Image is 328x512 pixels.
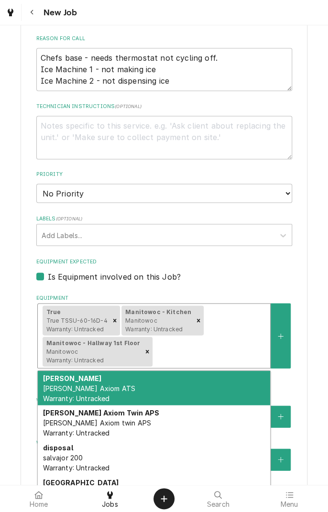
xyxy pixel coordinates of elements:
[55,216,82,221] span: ( optional )
[271,405,291,427] button: Create New Contact
[36,439,292,447] label: Who should the tech(s) ask for?
[46,348,104,363] span: Manitowoc Warranty: Untracked
[43,453,109,471] span: salvajor 200 Warranty: Untracked
[278,333,284,339] svg: Create New Equipment
[207,501,230,508] span: Search
[30,501,48,508] span: Home
[46,339,141,346] strong: Manitowoc - Hallway 1st Floor
[48,271,181,282] label: Is Equipment involved on this Job?
[109,305,120,335] div: Remove [object Object]
[36,103,292,159] div: Technician Instructions
[36,396,292,404] label: Who called in this service?
[36,171,292,203] div: Priority
[36,482,292,490] label: Attachments
[280,501,298,508] span: Menu
[43,478,119,486] strong: [GEOGRAPHIC_DATA]
[254,487,325,510] a: Menu
[23,4,41,21] button: Navigate back
[36,294,292,302] label: Equipment
[43,418,151,436] span: [PERSON_NAME] Axiom twin APS Warranty: Untracked
[4,487,74,510] a: Home
[36,294,292,384] div: Equipment
[142,337,153,366] div: Remove [object Object]
[115,104,142,109] span: ( optional )
[46,316,108,332] span: True TSSU-60-16D-4 Warranty: Untracked
[36,396,292,427] div: Who called in this service?
[43,374,101,382] strong: [PERSON_NAME]
[41,6,77,19] span: New Job
[125,316,183,332] span: Manitowoc Warranty: Untracked
[125,308,191,315] strong: Manitowoc - Kitchen
[278,456,284,463] svg: Create New Contact
[271,448,291,470] button: Create New Contact
[43,384,135,402] span: [PERSON_NAME] Axiom ATS Warranty: Untracked
[36,215,292,246] div: Labels
[2,4,19,21] a: Go to Jobs
[102,501,118,508] span: Jobs
[36,258,292,282] div: Equipment Expected
[36,103,292,110] label: Technician Instructions
[43,443,73,451] strong: disposal
[278,413,284,420] svg: Create New Contact
[36,171,292,178] label: Priority
[183,487,253,510] a: Search
[36,35,292,91] div: Reason For Call
[43,408,159,416] strong: [PERSON_NAME] Axiom Twin APS
[36,439,292,470] div: Who should the tech(s) ask for?
[36,35,292,43] label: Reason For Call
[193,305,204,335] div: Remove [object Object]
[46,308,61,315] strong: True
[153,488,175,509] button: Create Object
[36,48,292,91] textarea: Chefs base - needs thermostat not cycling off. Ice Machine 1 - not making ice Ice Machine 2 - not...
[36,258,292,265] label: Equipment Expected
[271,303,291,368] button: Create New Equipment
[75,487,145,510] a: Jobs
[36,215,292,222] label: Labels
